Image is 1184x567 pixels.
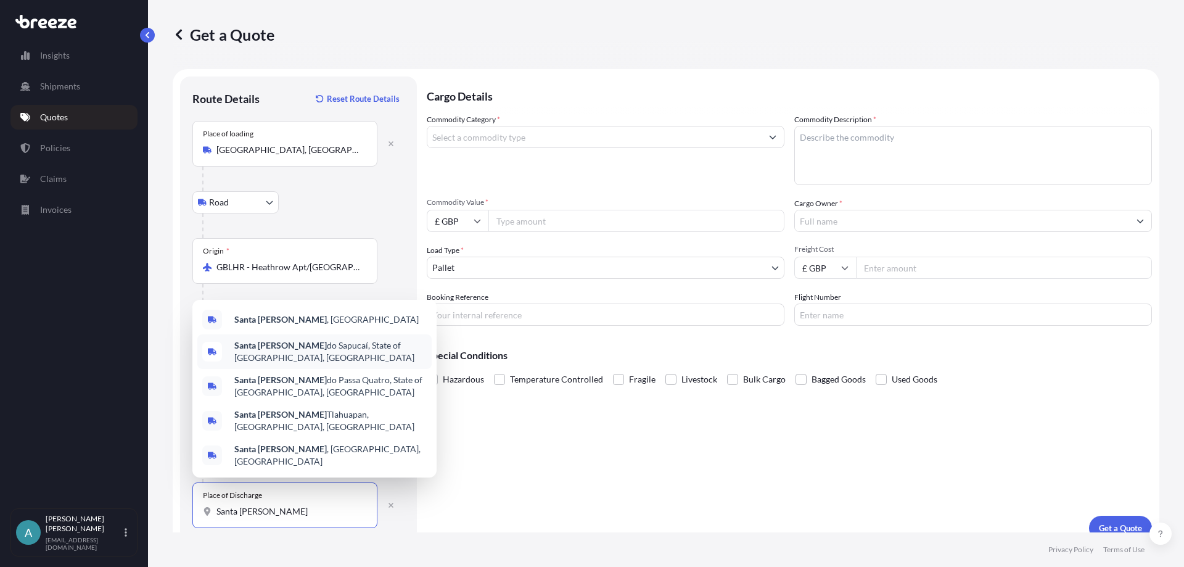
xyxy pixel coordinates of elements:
[234,444,327,454] b: Santa [PERSON_NAME]
[794,304,1152,326] input: Enter name
[794,197,842,210] label: Cargo Owner
[1129,210,1151,232] button: Show suggestions
[794,114,876,126] label: Commodity Description
[1099,522,1142,534] p: Get a Quote
[427,197,784,207] span: Commodity Value
[192,91,260,106] p: Route Details
[427,126,762,148] input: Select a commodity type
[812,370,866,389] span: Bagged Goods
[173,25,274,44] p: Get a Quote
[1103,545,1145,555] p: Terms of Use
[234,375,327,385] b: Santa [PERSON_NAME]
[443,370,484,389] span: Hazardous
[234,313,419,326] span: , [GEOGRAPHIC_DATA]
[1048,545,1093,555] p: Privacy Policy
[795,210,1129,232] input: Full name
[794,244,1152,254] span: Freight Cost
[856,257,1152,279] input: Enter amount
[427,291,488,304] label: Booking Reference
[209,196,229,209] span: Road
[192,191,279,213] button: Select transport
[427,77,1152,114] p: Cargo Details
[234,314,327,325] b: Santa [PERSON_NAME]
[427,304,784,326] input: Your internal reference
[762,126,784,148] button: Show suggestions
[681,370,717,389] span: Livestock
[427,114,500,126] label: Commodity Category
[488,210,784,232] input: Type amount
[216,505,362,518] input: Place of Discharge
[794,291,841,304] label: Flight Number
[892,370,937,389] span: Used Goods
[203,129,253,139] div: Place of loading
[216,144,362,156] input: Place of loading
[203,490,262,500] div: Place of Discharge
[234,374,427,399] span: do Passa Quatro, State of [GEOGRAPHIC_DATA], [GEOGRAPHIC_DATA]
[743,370,786,389] span: Bulk Cargo
[46,536,122,551] p: [EMAIL_ADDRESS][DOMAIN_NAME]
[40,111,68,123] p: Quotes
[40,80,80,93] p: Shipments
[25,526,32,539] span: A
[40,49,70,62] p: Insights
[40,173,67,185] p: Claims
[216,261,362,273] input: Origin
[203,246,229,256] div: Origin
[432,262,454,274] span: Pallet
[427,244,464,257] span: Load Type
[629,370,656,389] span: Fragile
[427,350,1152,360] p: Special Conditions
[510,370,603,389] span: Temperature Controlled
[40,142,70,154] p: Policies
[234,408,427,433] span: Tlahuapan, [GEOGRAPHIC_DATA], [GEOGRAPHIC_DATA]
[46,514,122,534] p: [PERSON_NAME] [PERSON_NAME]
[234,443,427,468] span: , [GEOGRAPHIC_DATA], [GEOGRAPHIC_DATA]
[234,340,327,350] b: Santa [PERSON_NAME]
[234,409,327,420] b: Santa [PERSON_NAME]
[327,93,400,105] p: Reset Route Details
[192,300,437,478] div: Show suggestions
[234,339,427,364] span: do Sapucaí, State of [GEOGRAPHIC_DATA], [GEOGRAPHIC_DATA]
[40,204,72,216] p: Invoices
